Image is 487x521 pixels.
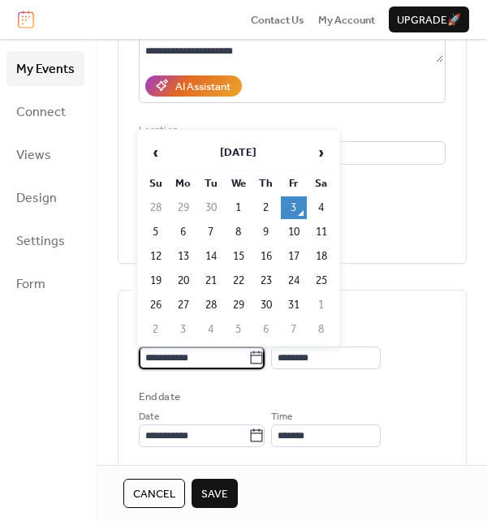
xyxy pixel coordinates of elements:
[198,172,224,195] th: Tu
[143,294,169,316] td: 26
[16,100,66,125] span: Connect
[253,172,279,195] th: Th
[139,389,180,405] div: End date
[226,196,252,219] td: 1
[281,221,307,243] td: 10
[318,11,375,28] a: My Account
[389,6,469,32] button: Upgrade🚀
[6,137,84,172] a: Views
[144,136,168,169] span: ‹
[308,172,334,195] th: Sa
[308,318,334,341] td: 8
[198,318,224,341] td: 4
[308,196,334,219] td: 4
[281,172,307,195] th: Fr
[251,11,304,28] a: Contact Us
[308,221,334,243] td: 11
[170,172,196,195] th: Mo
[16,186,57,211] span: Design
[281,196,307,219] td: 3
[308,269,334,292] td: 25
[198,196,224,219] td: 30
[253,245,279,268] td: 16
[281,318,307,341] td: 7
[170,221,196,243] td: 6
[253,221,279,243] td: 9
[133,486,175,502] span: Cancel
[170,245,196,268] td: 13
[308,294,334,316] td: 1
[281,294,307,316] td: 31
[6,266,84,301] a: Form
[143,245,169,268] td: 12
[271,409,292,425] span: Time
[16,272,45,297] span: Form
[198,269,224,292] td: 21
[143,221,169,243] td: 5
[123,479,185,508] button: Cancel
[170,269,196,292] td: 20
[6,223,84,258] a: Settings
[139,123,442,139] div: Location
[281,245,307,268] td: 17
[175,79,231,95] div: AI Assistant
[198,245,224,268] td: 14
[198,294,224,316] td: 28
[198,221,224,243] td: 7
[16,57,75,82] span: My Events
[309,136,334,169] span: ›
[170,294,196,316] td: 27
[226,245,252,268] td: 15
[201,486,228,502] span: Save
[170,136,307,170] th: [DATE]
[145,75,242,97] button: AI Assistant
[253,269,279,292] td: 23
[16,143,51,168] span: Views
[170,318,196,341] td: 3
[253,294,279,316] td: 30
[253,196,279,219] td: 2
[226,172,252,195] th: We
[143,318,169,341] td: 2
[253,318,279,341] td: 6
[397,12,461,28] span: Upgrade 🚀
[139,409,159,425] span: Date
[192,479,238,508] button: Save
[6,94,84,129] a: Connect
[226,294,252,316] td: 29
[281,269,307,292] td: 24
[18,11,34,28] img: logo
[226,318,252,341] td: 5
[226,221,252,243] td: 8
[6,180,84,215] a: Design
[170,196,196,219] td: 29
[308,245,334,268] td: 18
[251,12,304,28] span: Contact Us
[226,269,252,292] td: 22
[143,196,169,219] td: 28
[143,269,169,292] td: 19
[143,172,169,195] th: Su
[6,51,84,86] a: My Events
[318,12,375,28] span: My Account
[16,229,65,254] span: Settings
